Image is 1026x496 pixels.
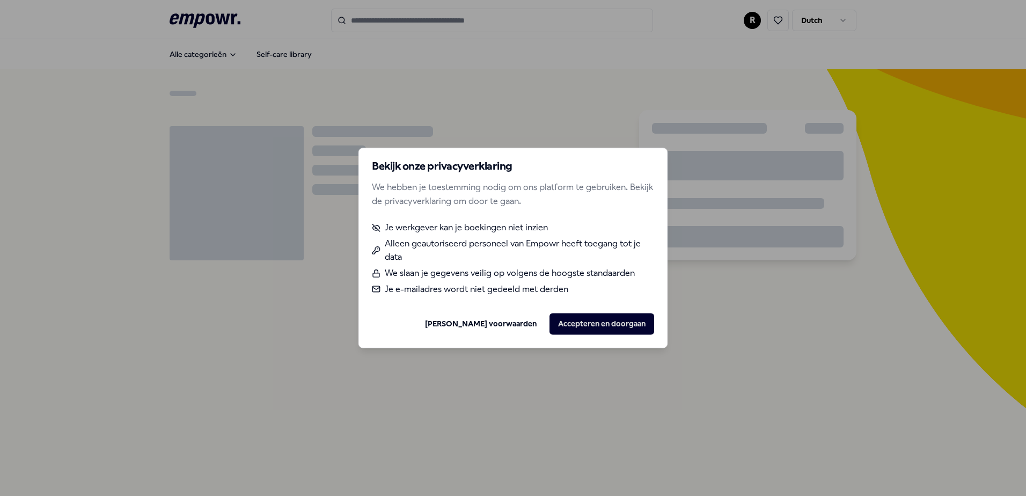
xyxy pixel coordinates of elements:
li: Alleen geautoriseerd personeel van Empowr heeft toegang tot je data [372,237,654,264]
h2: Bekijk onze privacyverklaring [372,161,654,172]
p: We hebben je toestemming nodig om ons platform te gebruiken. Bekijk de privacyverklaring om door ... [372,180,654,208]
li: Je werkgever kan je boekingen niet inzien [372,221,654,235]
button: [PERSON_NAME] voorwaarden [416,313,545,335]
a: [PERSON_NAME] voorwaarden [425,318,537,330]
li: We slaan je gegevens veilig op volgens de hoogste standaarden [372,266,654,280]
li: Je e-mailadres wordt niet gedeeld met derden [372,282,654,296]
button: Accepteren en doorgaan [549,313,654,335]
